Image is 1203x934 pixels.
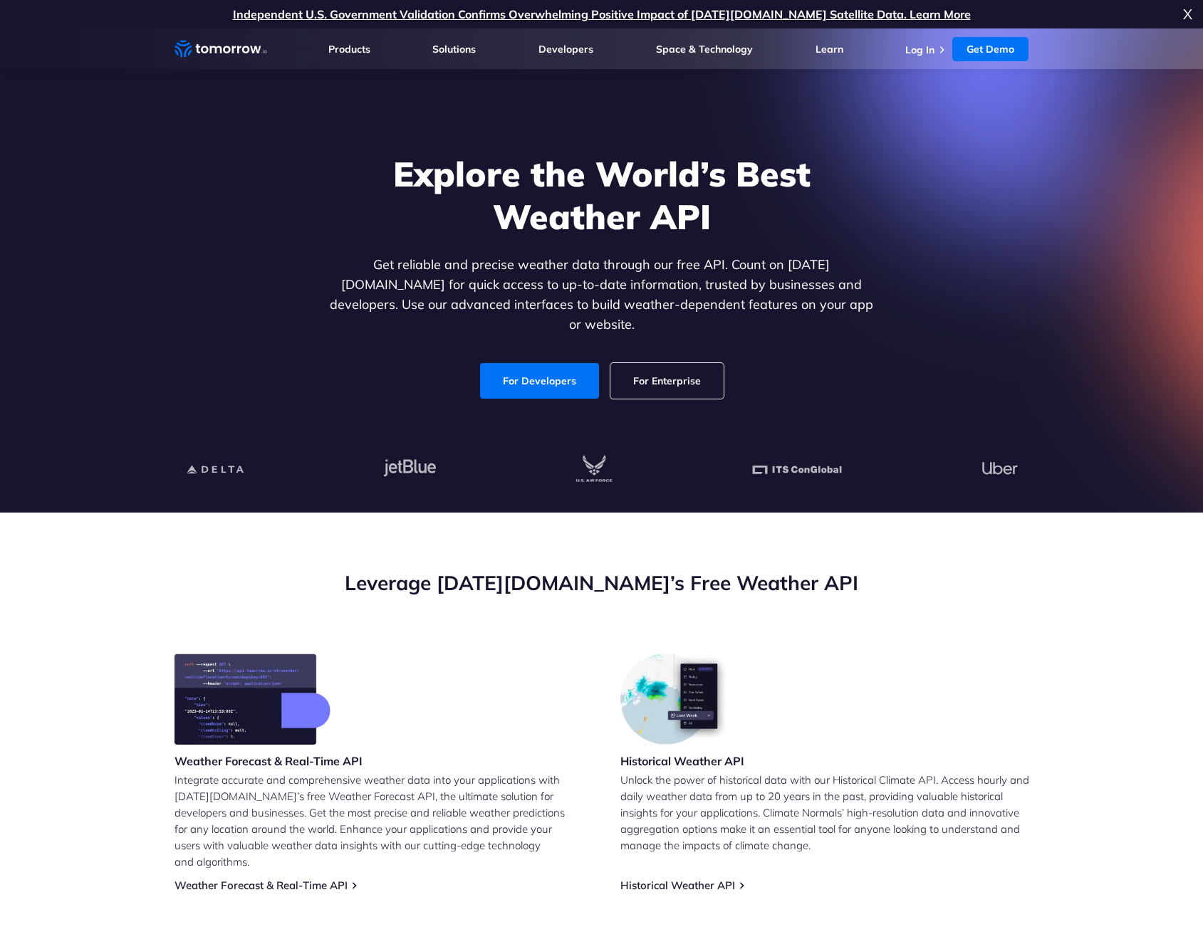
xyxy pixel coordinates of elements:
[610,363,724,399] a: For Enterprise
[816,43,843,56] a: Learn
[175,772,583,870] p: Integrate accurate and comprehensive weather data into your applications with [DATE][DOMAIN_NAME]...
[175,753,363,769] h3: Weather Forecast & Real-Time API
[620,878,735,892] a: Historical Weather API
[327,152,877,238] h1: Explore the World’s Best Weather API
[175,878,348,892] a: Weather Forecast & Real-Time API
[656,43,753,56] a: Space & Technology
[620,772,1029,854] p: Unlock the power of historical data with our Historical Climate API. Access hourly and daily weat...
[175,570,1029,597] h2: Leverage [DATE][DOMAIN_NAME]’s Free Weather API
[327,255,877,335] p: Get reliable and precise weather data through our free API. Count on [DATE][DOMAIN_NAME] for quic...
[432,43,476,56] a: Solutions
[480,363,599,399] a: For Developers
[905,43,934,56] a: Log In
[538,43,593,56] a: Developers
[328,43,370,56] a: Products
[175,38,267,60] a: Home link
[233,7,971,21] a: Independent U.S. Government Validation Confirms Overwhelming Positive Impact of [DATE][DOMAIN_NAM...
[620,753,744,769] h3: Historical Weather API
[952,37,1028,61] a: Get Demo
